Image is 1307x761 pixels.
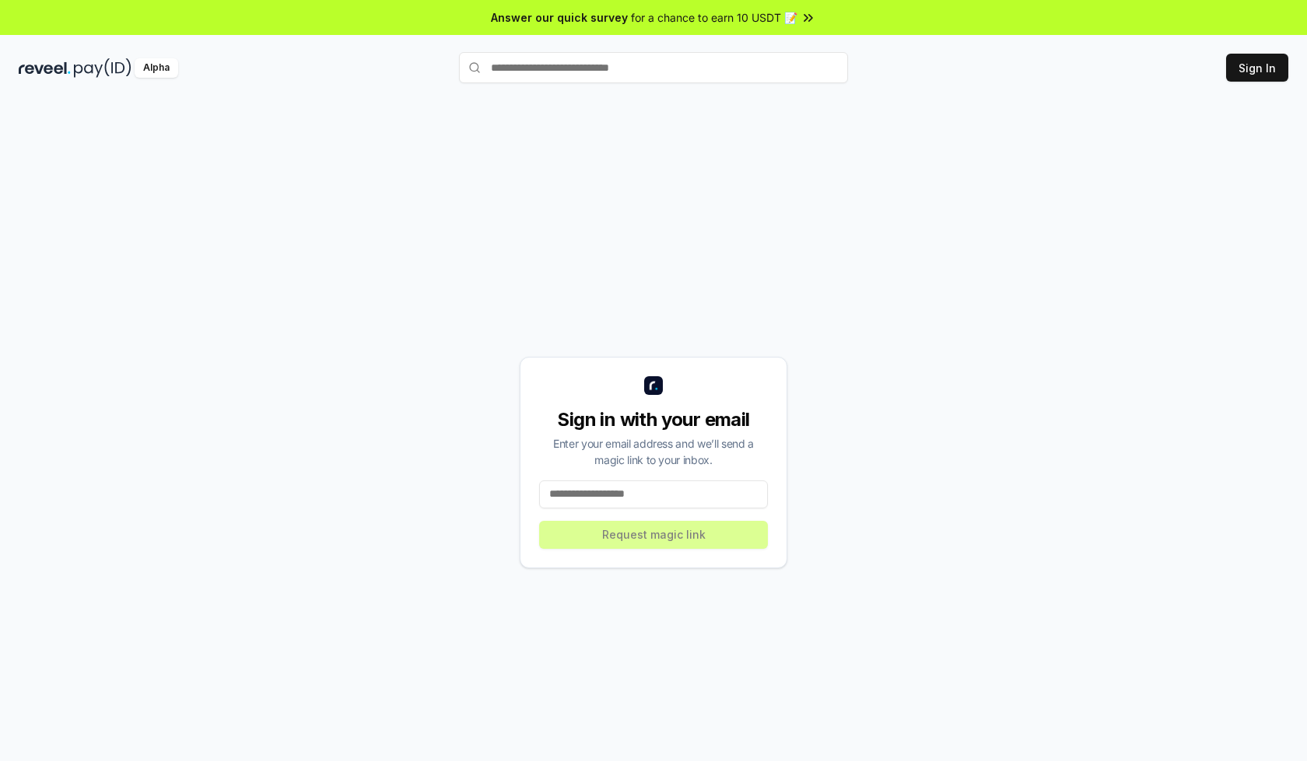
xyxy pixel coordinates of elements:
[74,58,131,78] img: pay_id
[19,58,71,78] img: reveel_dark
[135,58,178,78] div: Alpha
[631,9,797,26] span: for a chance to earn 10 USDT 📝
[539,407,768,432] div: Sign in with your email
[539,435,768,468] div: Enter your email address and we’ll send a magic link to your inbox.
[491,9,628,26] span: Answer our quick survey
[644,376,663,395] img: logo_small
[1226,54,1288,82] button: Sign In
